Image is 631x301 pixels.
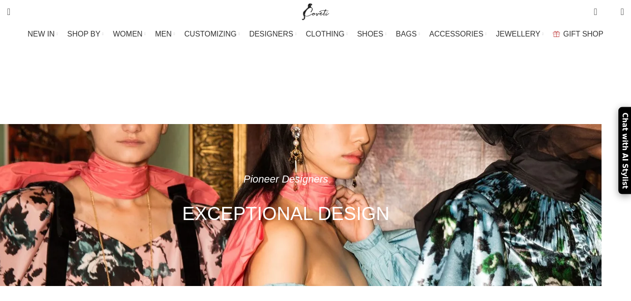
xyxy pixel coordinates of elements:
span: CLOTHING [306,29,345,38]
a: JEWELLERY [496,25,544,44]
h4: EXCEPTIONAL DESIGN [182,202,389,225]
a: Site logo [300,7,331,15]
span: CUSTOMIZING [184,29,237,38]
div: Main navigation [2,25,629,44]
span: 0 [606,9,613,16]
span: ACCESSORIES [429,29,484,38]
a: SHOP BY [67,25,104,44]
span: MEN [155,29,172,38]
span: BAGS [396,29,416,38]
span: GIFT SHOP [563,29,603,38]
div: My Wishlist [604,2,614,21]
span: SHOP BY [67,29,101,38]
span: JEWELLERY [496,29,540,38]
a: NEW IN [28,25,58,44]
a: CUSTOMIZING [184,25,240,44]
a: WOMEN [113,25,146,44]
a: CLOTHING [306,25,348,44]
span: 0 [595,5,602,12]
span: NEW IN [28,29,55,38]
a: BAGS [396,25,420,44]
img: GiftBag [553,31,560,37]
a: ACCESSORIES [429,25,487,44]
span: WOMEN [113,29,143,38]
span: About us [314,86,346,94]
a: GIFT SHOP [553,25,603,44]
a: SHOES [357,25,386,44]
a: DESIGNERS [249,25,297,44]
em: Pioneer Designers [244,173,328,185]
a: Search [2,2,15,21]
span: DESIGNERS [249,29,293,38]
span: SHOES [357,29,383,38]
a: MEN [155,25,175,44]
a: 0 [589,2,602,21]
h1: About us [275,55,356,80]
a: Home [284,86,305,94]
